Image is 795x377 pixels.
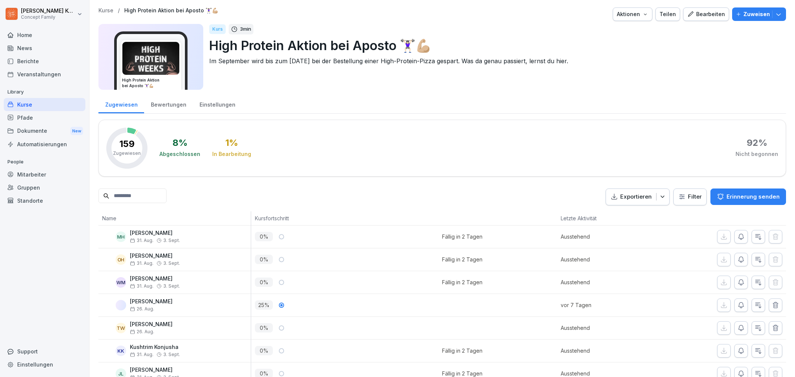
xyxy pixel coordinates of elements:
p: 0 % [255,278,273,287]
div: Kurs [209,24,226,34]
span: 31. Aug. [130,238,153,243]
span: 3. Sept. [163,261,180,266]
p: Zuweisen [743,10,770,18]
a: Veranstaltungen [4,68,85,81]
span: 31. Aug. [130,283,153,289]
img: zjmrrsi1s8twqmexx0km4n1q.png [122,42,179,75]
p: Erinnerung senden [727,193,780,201]
div: Dokumente [4,124,85,138]
p: Concept Family [21,15,76,20]
a: DokumenteNew [4,124,85,138]
p: Ausstehend [561,255,652,263]
a: Gruppen [4,181,85,194]
a: Berichte [4,55,85,68]
p: [PERSON_NAME] [130,367,180,373]
img: ahyr4js7cjdukc2eap5hzxdw.png [116,300,126,310]
p: 0 % [255,255,273,264]
a: Pfade [4,111,85,124]
p: [PERSON_NAME] [130,230,180,236]
a: Home [4,28,85,42]
div: Filter [678,193,702,200]
button: Teilen [655,7,680,21]
p: Kushtrim Konjusha [130,344,180,350]
div: Abgeschlossen [159,150,200,158]
div: Fällig in 2 Tagen [442,233,482,240]
p: vor 7 Tagen [561,301,652,309]
a: High Protein Aktion bei Aposto 🏋🏻‍♀️💪🏼 [124,7,218,14]
div: Bearbeiten [687,10,725,18]
p: 0 % [255,346,273,355]
a: Kurse [98,7,113,14]
div: KK [116,346,126,356]
button: Bearbeiten [683,7,729,21]
p: Ausstehend [561,324,652,332]
p: Ausstehend [561,278,652,286]
div: Fällig in 2 Tagen [442,255,482,263]
p: Library [4,86,85,98]
div: Aktionen [617,10,648,18]
p: 0 % [255,232,273,241]
p: 0 % [255,323,273,332]
p: Ausstehend [561,347,652,355]
span: 3. Sept. [163,352,180,357]
div: 8 % [173,138,188,147]
p: Im September wird bis zum [DATE] bei der Bestellung einer High-Protein-Pizza gespart. Was da gena... [209,56,780,65]
div: WM [116,277,126,288]
a: Zugewiesen [98,94,144,113]
a: News [4,42,85,55]
span: 31. Aug. [130,352,153,357]
div: Nicht begonnen [735,150,778,158]
span: 26. Aug. [130,329,154,334]
a: Bewertungen [144,94,193,113]
a: Standorte [4,194,85,207]
div: In Bearbeitung [212,150,251,158]
h3: High Protein Aktion bei Aposto 🏋🏻‍♀️💪🏼 [122,77,180,89]
button: Exportieren [606,188,670,205]
p: People [4,156,85,168]
a: Kurse [4,98,85,111]
p: 3 min [240,25,251,33]
button: Zuweisen [732,7,786,21]
a: Mitarbeiter [4,168,85,181]
p: Name [102,214,247,222]
div: Fällig in 2 Tagen [442,278,482,286]
a: Automatisierungen [4,138,85,151]
div: TW [116,323,126,333]
p: 25 % [255,300,273,310]
span: 26. Aug. [130,306,154,312]
p: [PERSON_NAME] [130,321,173,328]
p: / [118,7,120,14]
p: Ausstehend [561,233,652,240]
p: Kursfortschritt [255,214,438,222]
p: High Protein Aktion bei Aposto 🏋🏻‍♀️💪🏼 [209,36,780,55]
p: Letzte Aktivität [561,214,649,222]
p: Zugewiesen [113,150,141,157]
div: New [70,127,83,135]
div: 92 % [747,138,767,147]
button: Erinnerung senden [710,188,786,205]
div: Teilen [660,10,676,18]
div: OH [116,254,126,265]
p: [PERSON_NAME] [130,253,180,259]
p: [PERSON_NAME] Komarov [21,8,76,14]
span: 31. Aug. [130,261,153,266]
a: Einstellungen [4,358,85,371]
div: Support [4,345,85,358]
div: MH [116,232,126,242]
p: Exportieren [620,193,652,201]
